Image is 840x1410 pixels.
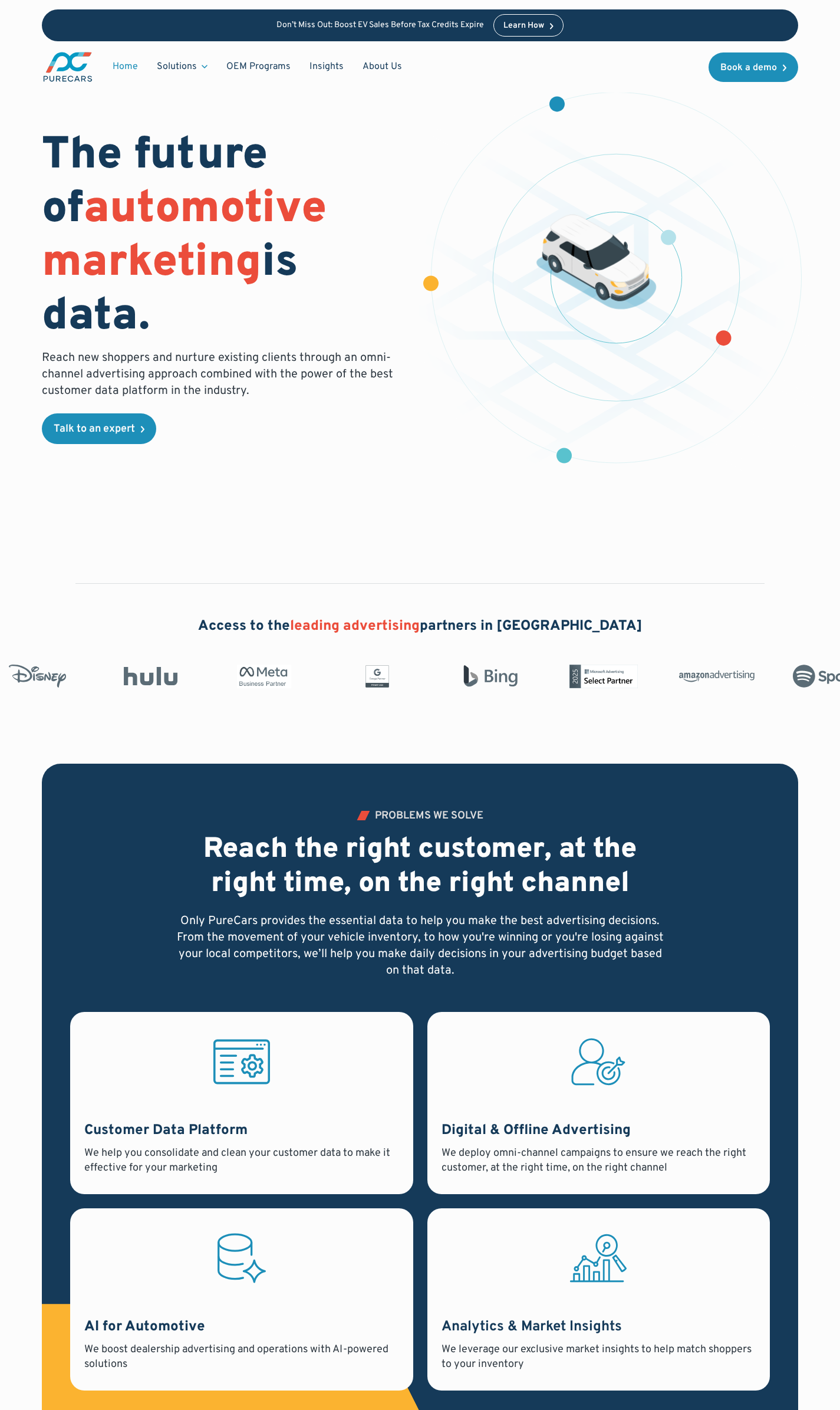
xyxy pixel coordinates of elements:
div: PROBLEMS WE SOLVE [375,811,483,821]
span: automotive marketing [42,182,327,292]
a: Talk to an expert [42,413,156,444]
div: Solutions [157,60,197,73]
img: Bing [452,665,528,688]
span: leading advertising [290,617,420,635]
img: Hulu [113,667,188,686]
div: Talk to an expert [54,424,135,435]
h3: Customer Data Platform [84,1121,398,1141]
a: Book a demo [709,52,798,82]
div: Learn How [503,22,544,30]
a: main [42,51,94,83]
p: Only PureCars provides the essential data to help you make the best advertising decisions. From t... [175,913,666,979]
h2: Reach the right customer, at the right time, on the right channel [175,833,666,901]
h2: Access to the partners in [GEOGRAPHIC_DATA] [198,617,643,637]
h1: The future of is data. [42,130,406,345]
h3: Digital & Offline Advertising [442,1121,756,1141]
img: Amazon Advertising [678,667,754,686]
p: Reach new shoppers and nurture existing clients through an omni-channel advertising approach comb... [42,350,400,399]
a: OEM Programs [217,55,300,78]
a: About Us [353,55,411,78]
h3: AI for Automotive [84,1317,398,1337]
div: We boost dealership advertising and operations with AI-powered solutions [84,1342,398,1372]
div: We deploy omni-channel campaigns to ensure we reach the right customer, at the right time, on the... [442,1146,756,1175]
div: We leverage our exclusive market insights to help match shoppers to your inventory [442,1342,756,1372]
div: Solutions [147,55,217,78]
a: Home [103,55,147,78]
p: Don’t Miss Out: Boost EV Sales Before Tax Credits Expire [276,21,484,31]
a: Insights [300,55,353,78]
img: purecars logo [42,51,94,83]
img: Microsoft Advertising Partner [565,665,641,688]
img: Google Partner [339,665,414,688]
div: We help you consolidate and clean your customer data to make it effective for your marketing [84,1146,398,1175]
div: Book a demo [720,63,777,73]
a: Learn How [493,14,564,37]
strong: Analytics & Market Insights [442,1318,622,1336]
img: illustration of a vehicle [536,214,657,309]
img: Meta Business Partner [226,665,301,688]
